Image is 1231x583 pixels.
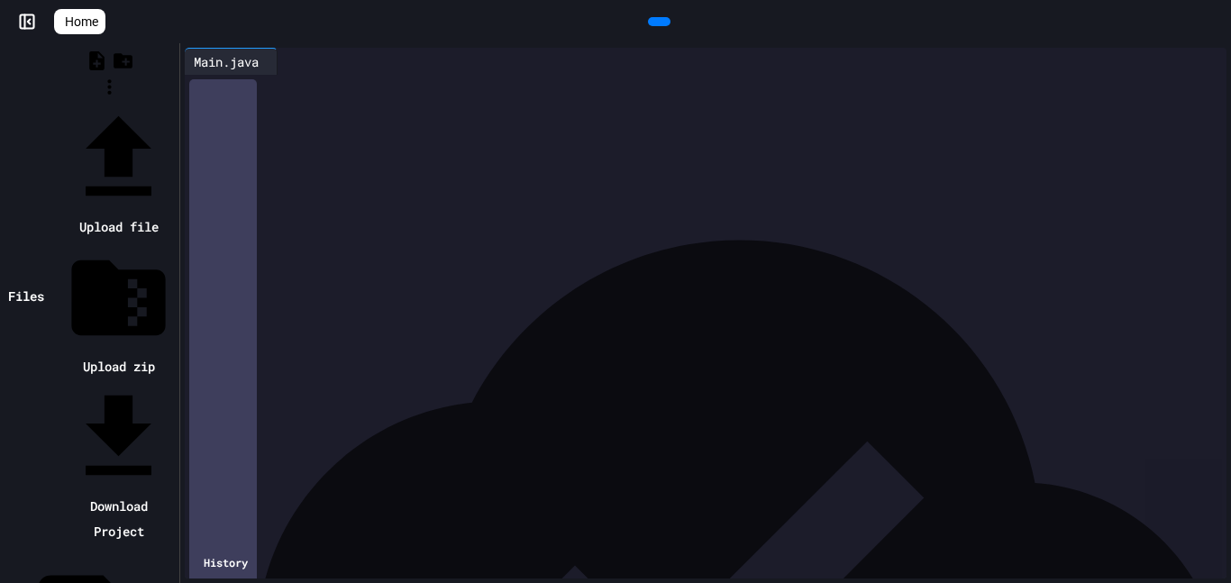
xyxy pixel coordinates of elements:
li: Download Project [62,381,175,544]
span: Home [65,13,98,31]
a: Home [54,9,105,34]
div: Main.java [185,52,268,71]
div: Main.java [185,48,278,75]
div: Files [8,287,44,305]
li: Upload file [62,102,175,240]
li: Upload zip [62,241,175,379]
